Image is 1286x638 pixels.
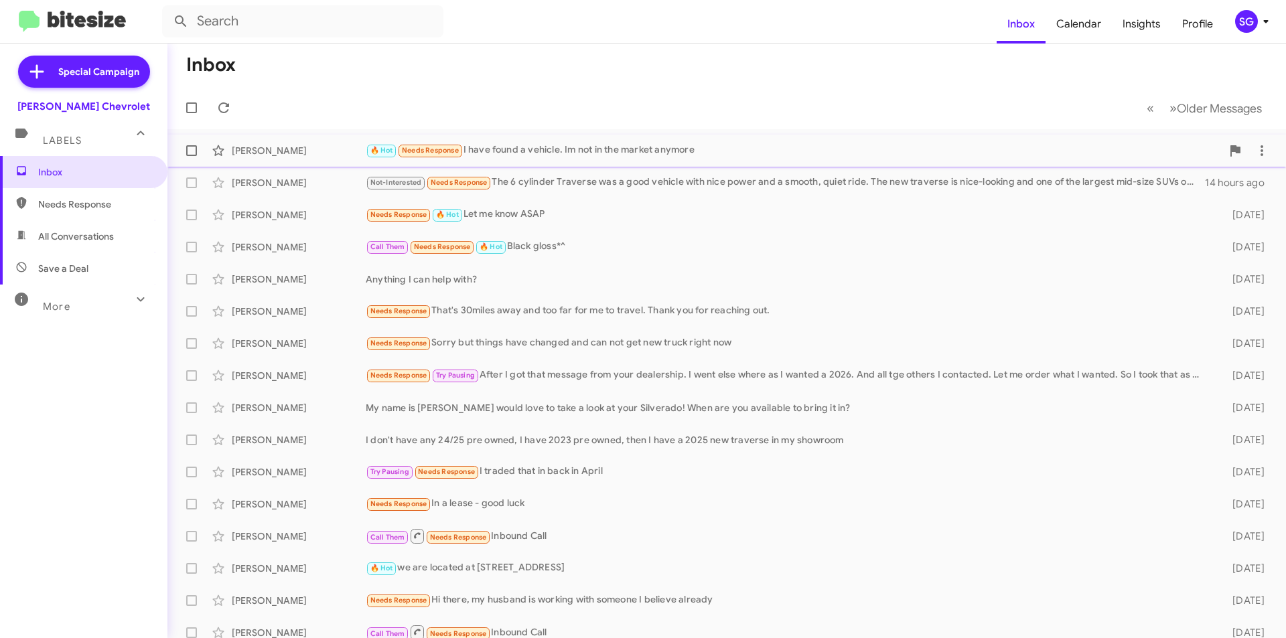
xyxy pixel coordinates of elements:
[1211,369,1275,382] div: [DATE]
[1211,305,1275,318] div: [DATE]
[232,562,366,575] div: [PERSON_NAME]
[1211,562,1275,575] div: [DATE]
[1046,5,1112,44] a: Calendar
[232,144,366,157] div: [PERSON_NAME]
[1224,10,1271,33] button: SG
[370,307,427,315] span: Needs Response
[370,533,405,542] span: Call Them
[38,197,152,211] span: Needs Response
[370,467,409,476] span: Try Pausing
[17,100,150,113] div: [PERSON_NAME] Chevrolet
[430,629,487,638] span: Needs Response
[1211,208,1275,222] div: [DATE]
[232,497,366,511] div: [PERSON_NAME]
[43,135,82,147] span: Labels
[1211,433,1275,447] div: [DATE]
[58,65,139,78] span: Special Campaign
[1211,530,1275,543] div: [DATE]
[232,433,366,447] div: [PERSON_NAME]
[162,5,443,37] input: Search
[436,210,459,219] span: 🔥 Hot
[1177,101,1262,116] span: Older Messages
[366,272,1211,286] div: Anything I can help with?
[402,146,459,155] span: Needs Response
[38,165,152,179] span: Inbox
[43,301,70,313] span: More
[1211,497,1275,511] div: [DATE]
[370,210,427,219] span: Needs Response
[1139,94,1270,122] nav: Page navigation example
[366,433,1211,447] div: I don't have any 24/25 pre owned, I have 2023 pre owned, then I have a 2025 new traverse in my sh...
[232,337,366,350] div: [PERSON_NAME]
[1147,100,1154,116] span: «
[366,207,1211,222] div: Let me know ASAP
[366,464,1211,479] div: I traded that in back in April
[366,368,1211,383] div: After I got that message from your dealership. I went else where as I wanted a 2026. And all tge ...
[232,369,366,382] div: [PERSON_NAME]
[480,242,502,251] span: 🔥 Hot
[370,596,427,605] span: Needs Response
[1211,594,1275,607] div: [DATE]
[232,594,366,607] div: [PERSON_NAME]
[366,528,1211,544] div: Inbound Call
[232,240,366,254] div: [PERSON_NAME]
[366,239,1211,254] div: Black gloss*^
[430,533,487,542] span: Needs Response
[232,176,366,189] div: [PERSON_NAME]
[1211,401,1275,414] div: [DATE]
[1171,5,1224,44] a: Profile
[366,335,1211,351] div: Sorry but things have changed and can not get new truck right now
[38,262,88,275] span: Save a Deal
[370,629,405,638] span: Call Them
[366,496,1211,511] div: In a lease - good luck
[436,371,475,380] span: Try Pausing
[366,592,1211,608] div: Hi there, my husband is working with someone I believe already
[997,5,1046,44] a: Inbox
[232,465,366,479] div: [PERSON_NAME]
[418,467,475,476] span: Needs Response
[370,371,427,380] span: Needs Response
[1112,5,1171,44] a: Insights
[1205,176,1275,189] div: 14 hours ago
[366,560,1211,576] div: we are located at [STREET_ADDRESS]
[366,401,1211,414] div: My name is [PERSON_NAME] would love to take a look at your Silverado! When are you available to b...
[232,305,366,318] div: [PERSON_NAME]
[370,242,405,251] span: Call Them
[38,230,114,243] span: All Conversations
[370,564,393,572] span: 🔥 Hot
[186,54,236,76] h1: Inbox
[431,178,488,187] span: Needs Response
[370,178,422,187] span: Not-Interested
[1139,94,1162,122] button: Previous
[232,401,366,414] div: [PERSON_NAME]
[366,303,1211,319] div: That's 30miles away and too far for me to travel. Thank you for reaching out.
[366,175,1205,190] div: The 6 cylinder Traverse was a good vehicle with nice power and a smooth, quiet ride. The new trav...
[1235,10,1258,33] div: SG
[1211,465,1275,479] div: [DATE]
[232,272,366,286] div: [PERSON_NAME]
[1211,337,1275,350] div: [DATE]
[414,242,471,251] span: Needs Response
[366,143,1222,158] div: I have found a vehicle. Im not in the market anymore
[232,208,366,222] div: [PERSON_NAME]
[1211,240,1275,254] div: [DATE]
[232,530,366,543] div: [PERSON_NAME]
[370,339,427,347] span: Needs Response
[1211,272,1275,286] div: [DATE]
[370,499,427,508] span: Needs Response
[1169,100,1177,116] span: »
[18,56,150,88] a: Special Campaign
[1161,94,1270,122] button: Next
[370,146,393,155] span: 🔥 Hot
